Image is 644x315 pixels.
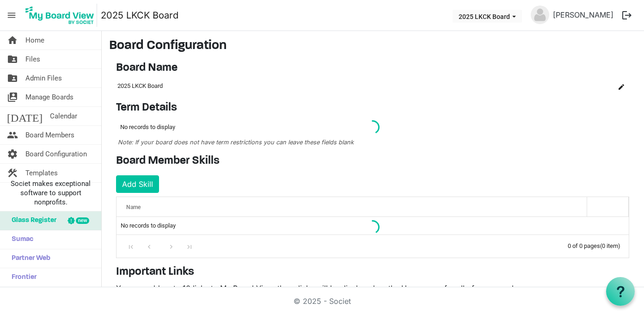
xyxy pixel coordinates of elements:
[25,50,40,68] span: Files
[50,107,77,125] span: Calendar
[25,31,44,49] span: Home
[615,80,628,93] button: Edit
[25,88,74,106] span: Manage Boards
[23,4,97,27] img: My Board View Logo
[25,164,58,182] span: Templates
[7,230,33,249] span: Sumac
[116,78,597,94] td: 2025 LKCK Board column header Name
[3,6,20,24] span: menu
[116,283,629,294] p: You can add up to 10 links to My Board View, these links will be displayed on the Home page for a...
[7,88,18,106] span: switch_account
[118,139,354,146] span: Note: If your board does not have term restrictions you can leave these fields blank
[453,10,522,23] button: 2025 LKCK Board dropdownbutton
[116,154,629,168] h4: Board Member Skills
[25,126,74,144] span: Board Members
[116,266,629,279] h4: Important Links
[7,268,37,287] span: Frontier
[7,69,18,87] span: folder_shared
[294,296,351,306] a: © 2025 - Societ
[25,145,87,163] span: Board Configuration
[549,6,617,24] a: [PERSON_NAME]
[7,107,43,125] span: [DATE]
[7,211,56,230] span: Glass Register
[25,69,62,87] span: Admin Files
[7,31,18,49] span: home
[531,6,549,24] img: no-profile-picture.svg
[116,175,159,193] button: Add Skill
[23,4,101,27] a: My Board View Logo
[7,126,18,144] span: people
[101,6,178,25] a: 2025 LKCK Board
[116,62,629,75] h4: Board Name
[116,101,629,115] h4: Term Details
[76,217,89,224] div: new
[7,145,18,163] span: settings
[109,38,637,54] h3: Board Configuration
[7,50,18,68] span: folder_shared
[597,78,629,94] td: is Command column column header
[617,6,637,25] button: logout
[7,249,50,268] span: Partner Web
[7,164,18,182] span: construction
[4,179,97,207] span: Societ makes exceptional software to support nonprofits.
